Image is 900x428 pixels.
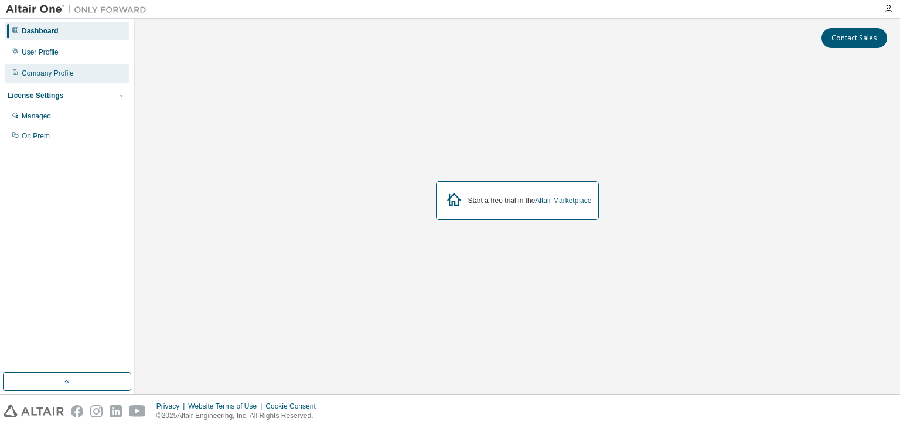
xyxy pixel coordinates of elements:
div: Managed [22,111,51,121]
a: Altair Marketplace [535,196,591,205]
div: Start a free trial in the [468,196,592,205]
img: linkedin.svg [110,405,122,417]
button: Contact Sales [821,28,887,48]
img: Altair One [6,4,152,15]
img: facebook.svg [71,405,83,417]
div: On Prem [22,131,50,141]
div: Cookie Consent [265,402,322,411]
div: License Settings [8,91,63,100]
img: youtube.svg [129,405,146,417]
div: Dashboard [22,26,59,36]
div: Privacy [156,402,188,411]
img: altair_logo.svg [4,405,64,417]
p: © 2025 Altair Engineering, Inc. All Rights Reserved. [156,411,323,421]
div: Website Terms of Use [188,402,265,411]
div: Company Profile [22,69,74,78]
div: User Profile [22,47,59,57]
img: instagram.svg [90,405,103,417]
